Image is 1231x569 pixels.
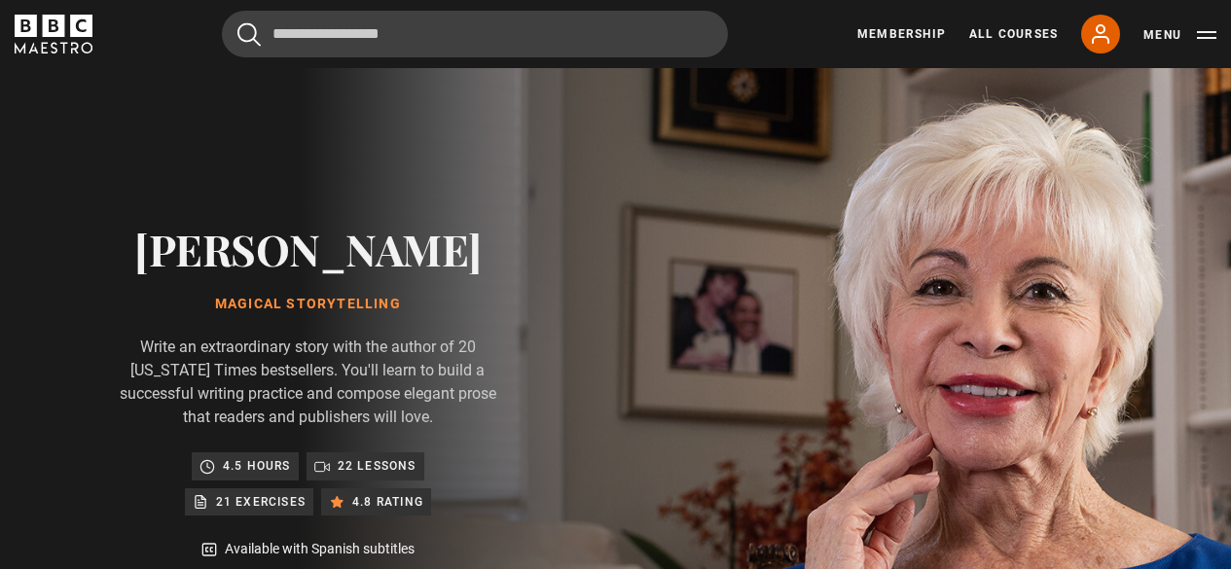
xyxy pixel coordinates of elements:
h2: [PERSON_NAME] [117,224,499,273]
p: Write an extraordinary story with the author of 20 [US_STATE] Times bestsellers. You'll learn to ... [117,336,499,429]
p: 21 exercises [216,492,306,512]
a: All Courses [969,25,1058,43]
button: Submit the search query [237,22,261,47]
p: Available with Spanish subtitles [225,539,415,559]
p: 4.5 hours [223,456,291,476]
p: 22 lessons [338,456,416,476]
input: Search [222,11,728,57]
button: Toggle navigation [1143,25,1216,45]
p: 4.8 rating [352,492,423,512]
a: Membership [857,25,946,43]
h1: Magical Storytelling [117,297,499,312]
svg: BBC Maestro [15,15,92,53]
